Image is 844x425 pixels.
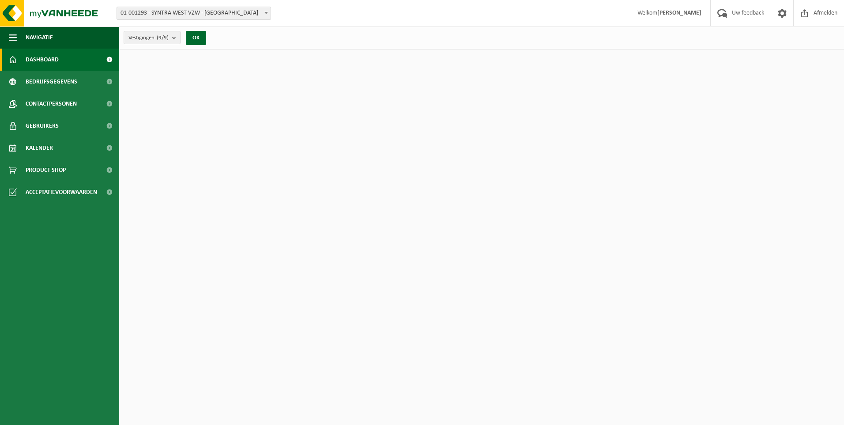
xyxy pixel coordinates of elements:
[186,31,206,45] button: OK
[26,71,77,93] span: Bedrijfsgegevens
[157,35,169,41] count: (9/9)
[26,115,59,137] span: Gebruikers
[657,10,701,16] strong: [PERSON_NAME]
[124,31,181,44] button: Vestigingen(9/9)
[26,49,59,71] span: Dashboard
[26,137,53,159] span: Kalender
[26,93,77,115] span: Contactpersonen
[26,159,66,181] span: Product Shop
[117,7,271,20] span: 01-001293 - SYNTRA WEST VZW - SINT-MICHIELS
[117,7,271,19] span: 01-001293 - SYNTRA WEST VZW - SINT-MICHIELS
[26,181,97,203] span: Acceptatievoorwaarden
[128,31,169,45] span: Vestigingen
[26,27,53,49] span: Navigatie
